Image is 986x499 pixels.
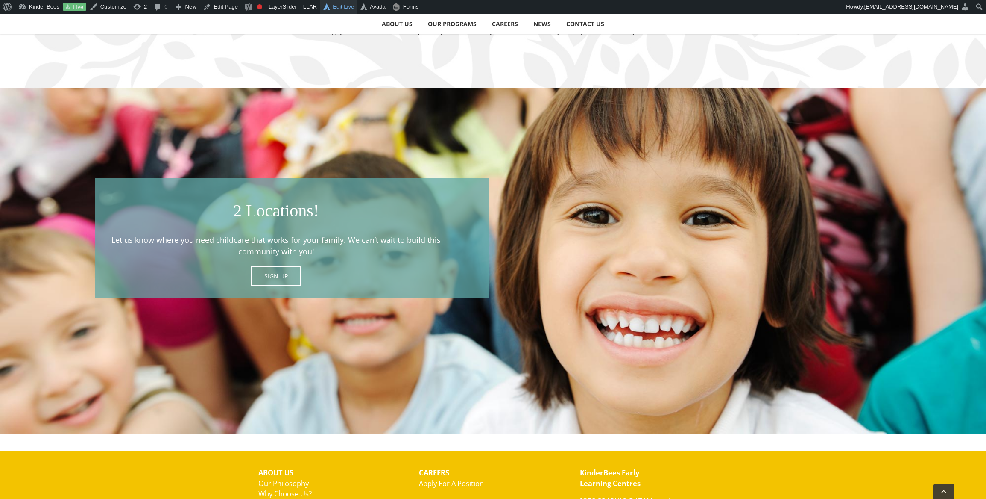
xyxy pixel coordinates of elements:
a: ABOUT US [375,15,420,32]
a: CAREERS [485,15,526,32]
span: OUR PROGRAMS [428,21,477,27]
span: NEWS [533,21,551,27]
span: CAREERS [492,21,518,27]
a: Apply For A Position [419,478,484,488]
a: CONTACT US [559,15,612,32]
span: ABOUT US [382,21,413,27]
strong: ABOUT US [258,468,293,478]
a: NEWS [526,15,559,32]
a: OUR PROGRAMS [421,15,484,32]
a: Live [63,3,86,12]
a: KinderBees EarlyLearning Centres [580,468,641,488]
a: Why Choose Us? [258,489,312,499]
span: CONTACT US [566,21,604,27]
strong: CAREERS [419,468,449,478]
nav: Main Menu [13,14,973,34]
a: Our Philosophy [258,478,309,488]
span: [EMAIL_ADDRESS][DOMAIN_NAME] [864,3,958,10]
div: Focus keyphrase not set [257,4,262,9]
strong: KinderBees Early Learning Centres [580,468,641,488]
